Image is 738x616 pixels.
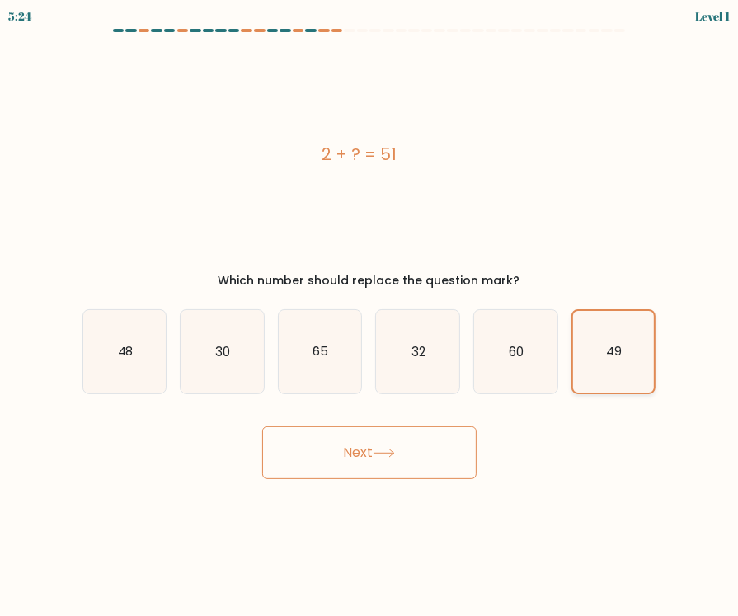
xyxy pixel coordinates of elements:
[607,343,623,360] text: 49
[262,426,477,479] button: Next
[509,342,524,360] text: 60
[92,272,646,289] div: Which number should replace the question mark?
[117,342,133,360] text: 48
[215,342,230,360] text: 30
[313,342,329,360] text: 65
[695,7,730,25] div: Level 1
[82,142,637,167] div: 2 + ? = 51
[411,342,425,360] text: 32
[8,7,31,25] div: 5:24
